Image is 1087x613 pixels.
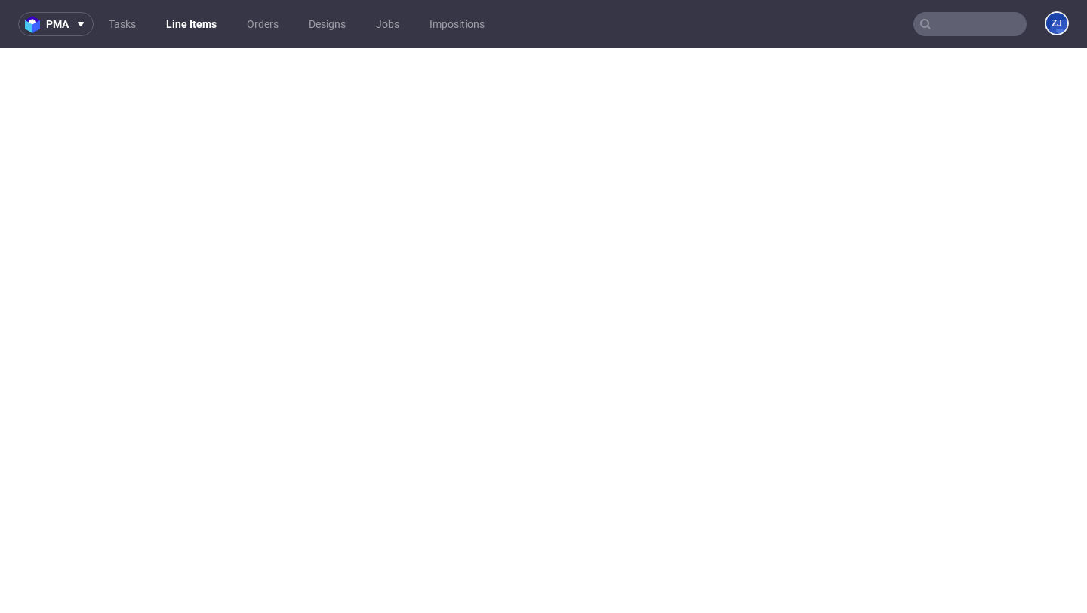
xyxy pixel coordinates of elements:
[420,12,494,36] a: Impositions
[1046,13,1067,34] figcaption: ZJ
[18,12,94,36] button: pma
[367,12,408,36] a: Jobs
[46,19,69,29] span: pma
[300,12,355,36] a: Designs
[157,12,226,36] a: Line Items
[25,16,46,33] img: logo
[100,12,145,36] a: Tasks
[238,12,288,36] a: Orders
